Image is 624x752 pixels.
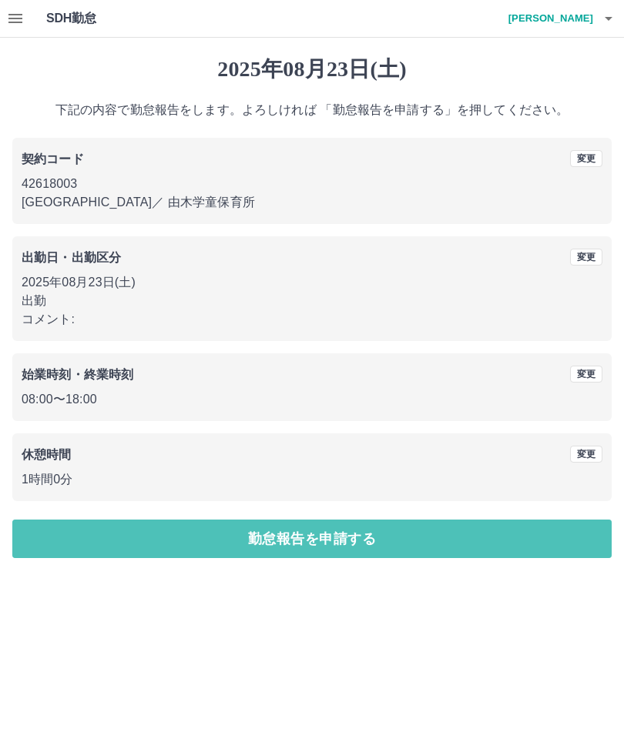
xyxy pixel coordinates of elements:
button: 変更 [570,249,602,266]
b: 契約コード [22,152,84,165]
p: 42618003 [22,175,602,193]
p: 08:00 〜 18:00 [22,390,602,409]
b: 休憩時間 [22,448,72,461]
p: コメント: [22,310,602,329]
button: 変更 [570,446,602,463]
b: 始業時刻・終業時刻 [22,368,133,381]
b: 出勤日・出勤区分 [22,251,121,264]
p: 2025年08月23日(土) [22,273,602,292]
p: 下記の内容で勤怠報告をします。よろしければ 「勤怠報告を申請する」を押してください。 [12,101,612,119]
p: 出勤 [22,292,602,310]
p: 1時間0分 [22,470,602,489]
button: 変更 [570,366,602,383]
button: 勤怠報告を申請する [12,520,612,558]
h1: 2025年08月23日(土) [12,56,612,82]
p: [GEOGRAPHIC_DATA] ／ 由木学童保育所 [22,193,602,212]
button: 変更 [570,150,602,167]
